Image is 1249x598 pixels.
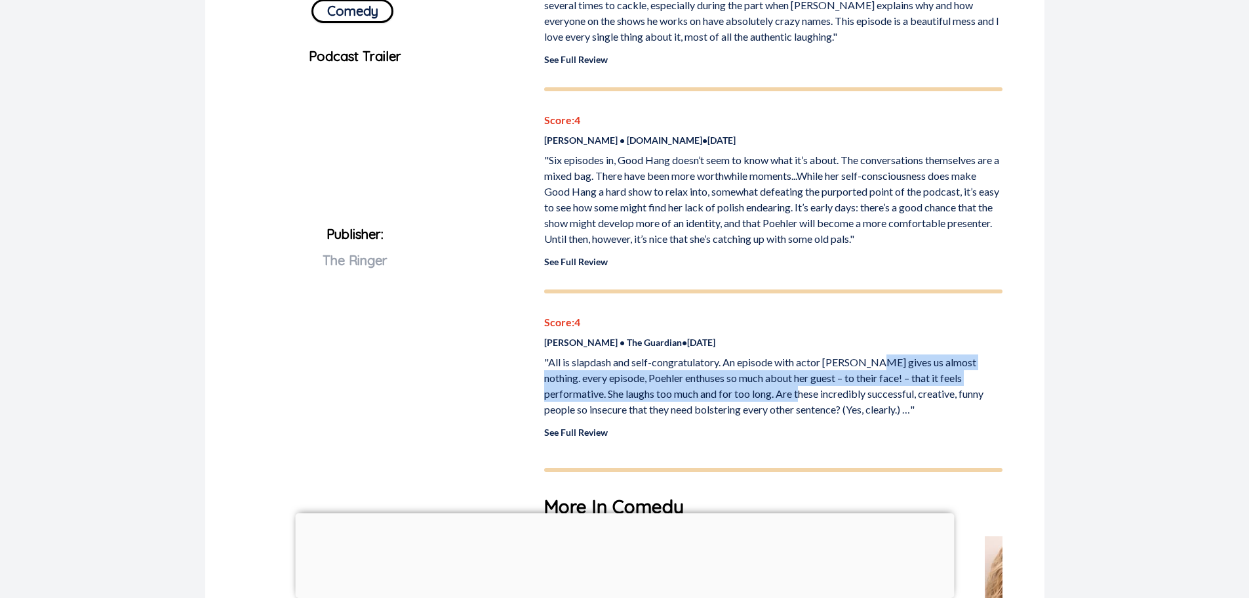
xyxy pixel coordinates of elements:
[544,152,1002,247] p: "Six episodes in, Good Hang doesn’t seem to know what it’s about. The conversations themselves ar...
[544,335,1002,349] p: [PERSON_NAME] • The Guardian • [DATE]
[323,252,387,268] span: The Ringer
[544,314,1002,330] p: Score: 4
[295,513,954,595] iframe: Advertisement
[544,427,608,438] a: See Full Review
[544,354,1002,417] p: "All is slapdash and self-congratulatory. An episode with actor [PERSON_NAME] gives us almost not...
[544,112,1002,128] p: Score: 4
[544,256,608,267] a: See Full Review
[544,493,1002,521] h1: More In Comedy
[216,221,496,316] p: Publisher:
[544,133,1002,147] p: [PERSON_NAME] • [DOMAIN_NAME] • [DATE]
[216,47,496,66] p: Podcast Trailer
[544,54,608,65] a: See Full Review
